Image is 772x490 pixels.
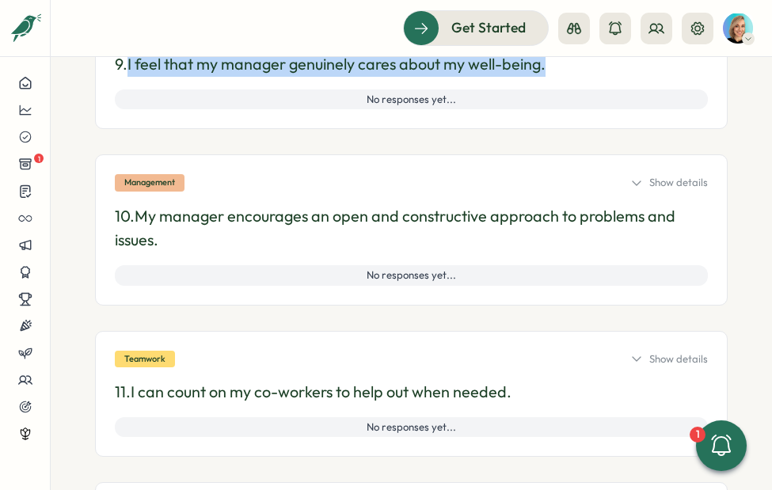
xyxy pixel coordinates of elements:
p: 9. I feel that my manager genuinely cares about my well-being. [115,52,708,77]
div: No responses yet... [115,417,708,438]
button: Show details [630,176,708,190]
p: 11. I can count on my co-workers to help out when needed. [115,380,708,405]
div: No responses yet... [115,265,708,286]
button: 1 [696,420,747,471]
span: 1 [34,154,44,163]
button: Get Started [403,10,549,45]
div: No responses yet... [115,89,708,110]
div: Teamwork [115,351,175,367]
div: 1 [690,427,705,443]
p: 10. My manager encourages an open and constructive approach to problems and issues. [115,204,708,253]
span: Get Started [451,17,526,38]
button: Show details [630,352,708,367]
div: Management [115,174,184,191]
img: Sarah Sohnle [723,13,753,44]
